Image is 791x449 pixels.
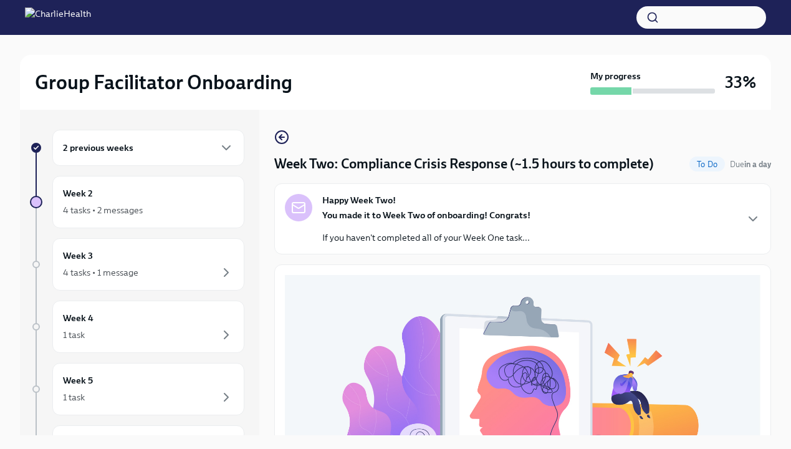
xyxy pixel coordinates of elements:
div: 1 task [63,329,85,341]
div: 4 tasks • 1 message [63,266,138,279]
h3: 33% [725,71,756,94]
a: Week 34 tasks • 1 message [30,238,244,291]
div: 2 previous weeks [52,130,244,166]
span: Due [730,160,771,169]
strong: You made it to Week Two of onboarding! Congrats! [322,210,530,221]
h6: Week 5 [63,374,93,387]
strong: Happy Week Two! [322,194,396,206]
strong: in a day [744,160,771,169]
h6: Week 2 [63,186,93,200]
span: August 25th, 2025 10:00 [730,158,771,170]
div: 1 task [63,391,85,403]
h6: Week 3 [63,249,93,263]
p: If you haven't completed all of your Week One task... [322,231,530,244]
img: CharlieHealth [25,7,91,27]
h6: Week 4 [63,311,93,325]
a: Week 24 tasks • 2 messages [30,176,244,228]
strong: My progress [590,70,641,82]
h4: Week Two: Compliance Crisis Response (~1.5 hours to complete) [274,155,654,173]
h2: Group Facilitator Onboarding [35,70,292,95]
h6: 2 previous weeks [63,141,133,155]
a: Week 51 task [30,363,244,415]
span: To Do [689,160,725,169]
div: 4 tasks • 2 messages [63,204,143,216]
a: Week 41 task [30,301,244,353]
